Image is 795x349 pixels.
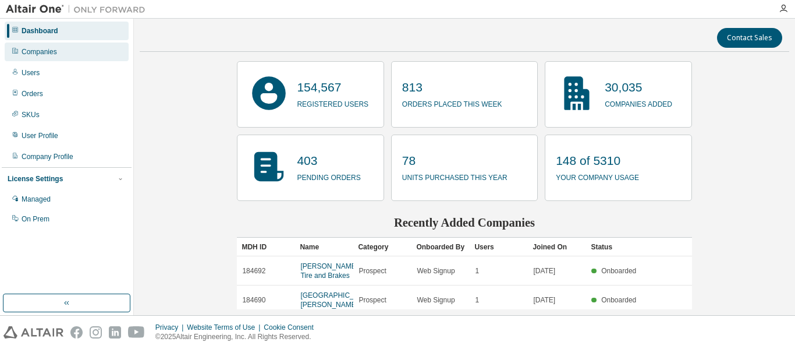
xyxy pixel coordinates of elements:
span: Web Signup [417,266,455,276]
img: facebook.svg [70,326,83,339]
div: SKUs [22,110,40,119]
div: Companies [22,47,57,57]
div: Status [591,238,640,256]
div: Orders [22,89,43,98]
button: Contact Sales [717,28,782,48]
div: Users [22,68,40,77]
span: 1 [475,295,479,305]
div: Cookie Consent [264,323,320,332]
span: 184692 [242,266,265,276]
p: orders placed this week [402,96,502,110]
span: [DATE] [533,266,555,276]
p: 30,035 [605,79,672,96]
span: Onboarded [601,296,636,304]
span: 184690 [242,295,265,305]
img: linkedin.svg [109,326,121,339]
div: Company Profile [22,152,73,161]
a: [GEOGRAPHIC_DATA][PERSON_NAME] [300,291,373,309]
p: your company usage [556,170,639,183]
a: [PERSON_NAME] Tire and Brakes [300,262,358,280]
img: instagram.svg [90,326,102,339]
div: Dashboard [22,26,58,36]
img: youtube.svg [128,326,145,339]
div: On Prem [22,214,49,224]
div: Website Terms of Use [187,323,264,332]
p: © 2025 Altair Engineering, Inc. All Rights Reserved. [155,332,321,342]
div: MDH ID [242,238,290,256]
div: Privacy [155,323,187,332]
p: 403 [297,152,360,170]
span: 1 [475,266,479,276]
span: [DATE] [533,295,555,305]
span: Prospect [359,266,386,276]
h2: Recently Added Companies [237,215,691,230]
p: companies added [605,96,672,110]
p: units purchased this year [402,170,507,183]
span: Web Signup [417,295,455,305]
div: Category [358,238,407,256]
p: registered users [297,96,368,110]
div: Users [474,238,523,256]
p: 78 [402,152,507,170]
div: Joined On [533,238,581,256]
p: 154,567 [297,79,368,96]
div: Onboarded By [416,238,465,256]
span: Onboarded [601,267,636,275]
div: Name [300,238,349,256]
div: Managed [22,195,51,204]
img: altair_logo.svg [3,326,63,339]
div: License Settings [8,174,63,184]
p: 148 of 5310 [556,152,639,170]
span: Prospect [359,295,386,305]
p: pending orders [297,170,360,183]
img: Altair One [6,3,151,15]
p: 813 [402,79,502,96]
div: User Profile [22,131,58,140]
